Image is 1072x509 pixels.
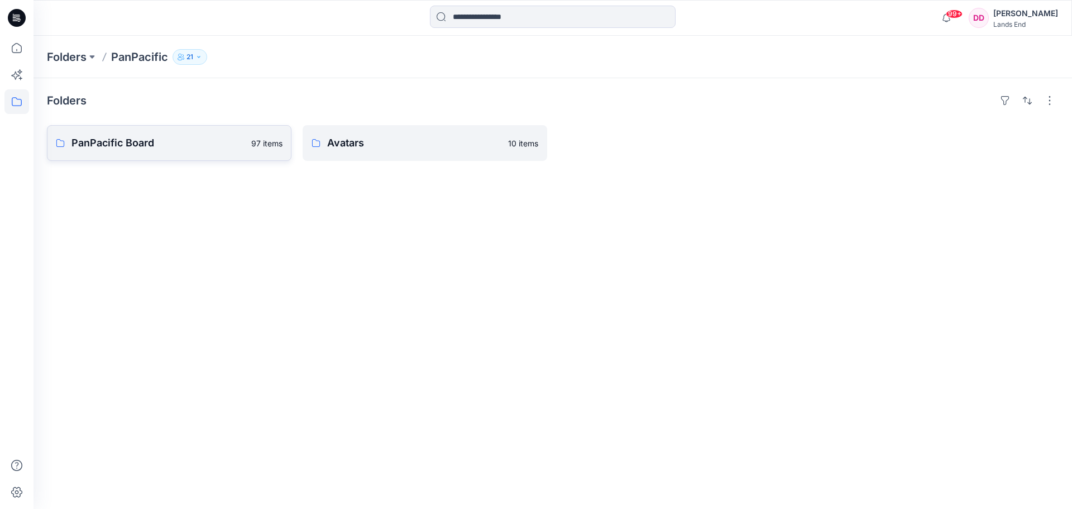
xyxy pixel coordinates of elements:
[111,49,168,65] p: PanPacific
[993,7,1058,20] div: [PERSON_NAME]
[251,137,283,149] p: 97 items
[71,135,245,151] p: PanPacific Board
[173,49,207,65] button: 21
[303,125,547,161] a: Avatars10 items
[993,20,1058,28] div: Lands End
[47,49,87,65] a: Folders
[186,51,193,63] p: 21
[969,8,989,28] div: DD
[508,137,538,149] p: 10 items
[327,135,501,151] p: Avatars
[946,9,963,18] span: 99+
[47,125,291,161] a: PanPacific Board97 items
[47,94,87,107] h4: Folders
